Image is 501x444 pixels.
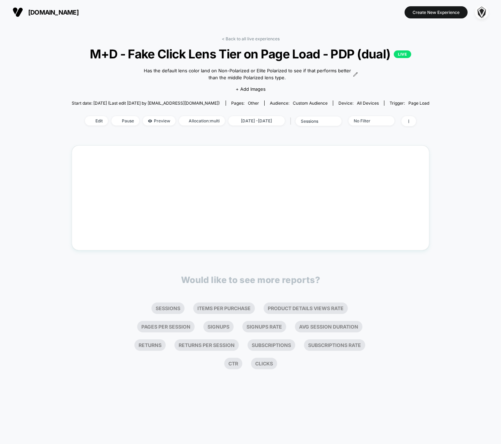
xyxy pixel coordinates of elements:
[137,321,195,332] li: Pages Per Session
[293,100,328,106] span: Custom Audience
[85,116,108,126] span: Edit
[236,86,266,92] span: + Add Images
[179,116,225,126] span: Allocation: multi
[248,100,259,106] span: other
[89,47,412,61] span: M+D - Fake Click Lens Tier on Page Load - PDP (dual)
[224,358,242,369] li: Ctr
[181,275,320,285] p: Would like to see more reports?
[174,339,239,351] li: Returns Per Session
[143,116,175,126] span: Preview
[473,5,491,19] button: ppic
[134,339,166,351] li: Returns
[28,9,79,16] span: [DOMAIN_NAME]
[72,100,220,106] span: Start date: [DATE] (Last edit [DATE] by [EMAIL_ADDRESS][DOMAIN_NAME])
[231,100,259,106] div: Pages:
[333,100,384,106] span: Device:
[394,50,411,58] p: LIVE
[248,339,295,351] li: Subscriptions
[222,36,280,41] a: < Back to all live experiences
[405,6,468,18] button: Create New Experience
[270,100,328,106] div: Audience:
[143,67,351,81] span: Has the default lens color land on Non-Polarized or Elite Polarized to see if that performs bette...
[475,6,488,19] img: ppic
[408,100,429,106] span: Page Load
[151,302,185,314] li: Sessions
[203,321,234,332] li: Signups
[228,116,285,126] span: [DATE] - [DATE]
[111,116,139,126] span: Pause
[304,339,365,351] li: Subscriptions Rate
[357,100,379,106] span: all devices
[295,321,362,332] li: Avg Session Duration
[288,116,296,126] span: |
[390,100,429,106] div: Trigger:
[301,119,329,124] div: sessions
[354,118,382,123] div: No Filter
[193,302,255,314] li: Items Per Purchase
[10,7,81,18] button: [DOMAIN_NAME]
[264,302,348,314] li: Product Details Views Rate
[13,7,23,17] img: Visually logo
[242,321,286,332] li: Signups Rate
[251,358,277,369] li: Clicks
